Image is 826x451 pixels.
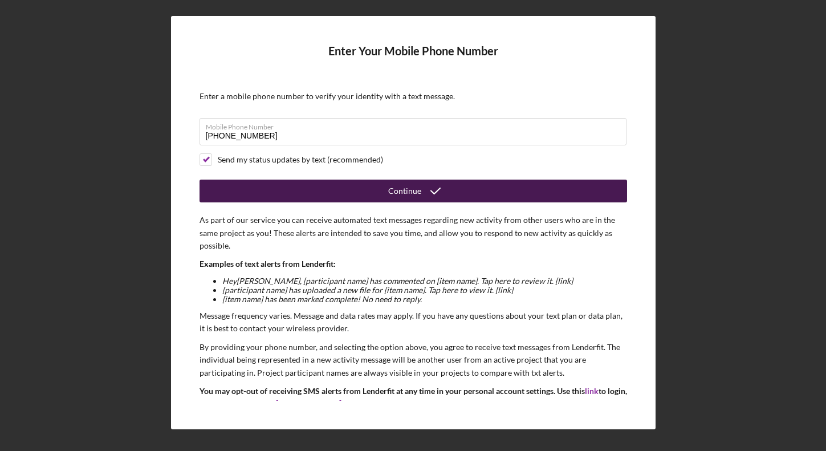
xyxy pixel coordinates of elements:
[200,385,627,436] p: You may opt-out of receiving SMS alerts from Lenderfit at any time in your personal account setti...
[200,92,627,101] div: Enter a mobile phone number to verify your identity with a text message.
[276,399,341,408] a: [DOMAIN_NAME]
[222,277,627,286] li: Hey [PERSON_NAME] , [participant name] has commented on [item name]. Tap here to review it. [link]
[206,119,626,131] label: Mobile Phone Number
[200,341,627,379] p: By providing your phone number, and selecting the option above, you agree to receive text message...
[218,155,383,164] div: Send my status updates by text (recommended)
[200,214,627,252] p: As part of our service you can receive automated text messages regarding new activity from other ...
[200,44,627,75] h4: Enter Your Mobile Phone Number
[585,386,599,396] a: link
[222,295,627,304] li: [item name] has been marked complete! No need to reply.
[388,180,421,202] div: Continue
[200,310,627,335] p: Message frequency varies. Message and data rates may apply. If you have any questions about your ...
[222,286,627,295] li: [participant name] has uploaded a new file for [item name]. Tap here to view it. [link]
[200,180,627,202] button: Continue
[200,258,627,270] p: Examples of text alerts from Lenderfit:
